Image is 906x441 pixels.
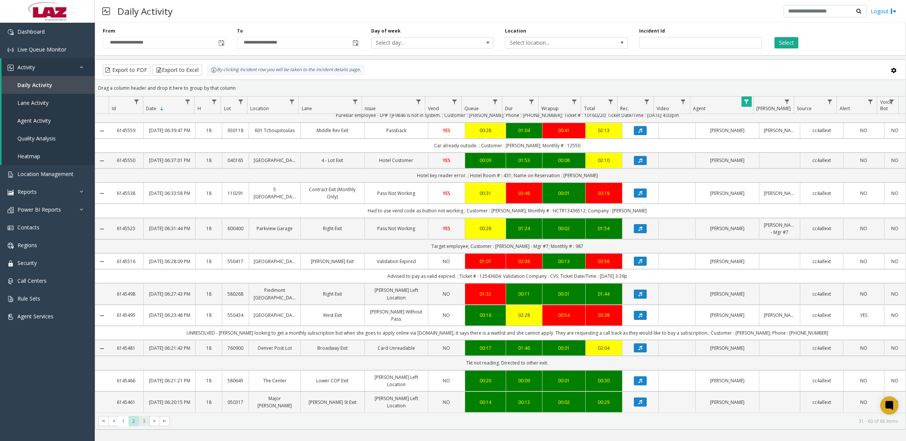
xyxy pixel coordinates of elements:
a: 550417 [227,258,244,265]
div: 01:54 [590,225,618,232]
a: 00:02 [547,225,581,232]
a: NO [848,290,879,298]
a: 01:46 [511,344,538,352]
td: UNRESOLVED - [PERSON_NAME] looking to get a monthly subscription but when she goes to apply onlin... [109,326,906,340]
span: Contacts [17,224,39,231]
a: 00:17 [470,344,501,352]
a: The Center [254,377,296,384]
span: NO [443,291,450,297]
a: NO [848,225,879,232]
a: [DATE] 06:21:42 PM [148,344,190,352]
td: Had to use vend code as button not working.; Customer : [PERSON_NAME]; Monthly # : HCTR13436512; ... [109,204,906,218]
a: Alert Filter Menu [865,97,875,107]
a: 01:04 [511,127,538,134]
span: Security [17,259,37,266]
a: 01:24 [511,225,538,232]
a: Activity [2,58,95,76]
a: Total Filter Menu [605,97,616,107]
a: Lane Activity [2,94,95,112]
a: NO [848,344,879,352]
button: Export to PDF [103,64,150,76]
a: Voice Bot Filter Menu [887,97,897,107]
div: 00:01 [547,190,581,197]
td: Advised to pay as valid expired. ; Ticket # : 12543604; Validation Company : CVS; Ticket Date/Tim... [109,269,906,283]
a: cc4allext [805,225,839,232]
img: 'icon' [8,65,14,71]
a: NO [433,399,460,406]
span: NO [443,345,450,351]
span: Regions [17,242,37,249]
a: 00:41 [547,127,581,134]
div: 02:13 [590,127,618,134]
div: 02:28 [511,312,538,319]
a: [PERSON_NAME] [700,157,754,164]
a: 18 [200,190,218,197]
a: [DATE] 06:37:01 PM [148,157,190,164]
a: Parker Filter Menu [782,97,792,107]
a: NO [889,127,901,134]
span: NO [443,312,450,318]
div: 01:07 [470,258,501,265]
a: Passback [369,127,423,134]
a: NO [848,399,879,406]
a: NO [433,290,460,298]
a: NO [848,157,879,164]
a: 4 - Lot Exit [305,157,359,164]
div: 00:11 [511,290,538,298]
img: 'icon' [8,47,14,53]
a: 00:09 [511,377,538,384]
div: 00:28 [470,225,501,232]
a: 5 [GEOGRAPHIC_DATA] [254,186,296,200]
a: NO [433,344,460,352]
a: NO [889,190,901,197]
a: 01:53 [511,157,538,164]
span: Go to the first page [98,416,108,427]
a: cc4allext [805,190,839,197]
a: 02:36 [511,258,538,265]
a: [PERSON_NAME] [700,258,754,265]
a: 050317 [227,399,244,406]
a: NO [433,258,460,265]
a: 580645 [227,377,244,384]
a: NO [889,290,901,298]
span: Agent Activity [17,117,51,124]
span: Toggle popup [217,37,225,48]
span: Heatmap [17,153,40,160]
a: 00:16 [470,312,501,319]
a: 6145461 [113,399,139,406]
div: 02:46 [511,190,538,197]
a: Collapse Details [95,313,109,319]
a: NO [848,190,879,197]
a: Issue Filter Menu [413,97,423,107]
a: 00:01 [547,344,581,352]
a: Collapse Details [95,226,109,232]
a: Card Unreadable [369,344,423,352]
a: [PERSON_NAME] Left Location [369,395,423,409]
a: 00:28 [470,127,501,134]
span: Go to the previous page [108,416,119,427]
a: [PERSON_NAME] [764,127,795,134]
span: Rule Sets [17,295,40,302]
a: 00:09 [470,157,501,164]
a: cc4allext [805,290,839,298]
span: Quality Analysis [17,135,56,142]
a: NO [889,344,901,352]
a: Rec. Filter Menu [642,97,652,107]
div: 00:20 [470,377,501,384]
a: Collapse Details [95,259,109,265]
span: Activity [17,64,35,71]
label: Incident Id [639,28,665,34]
a: NO [433,312,460,319]
a: Pass Not Working [369,190,423,197]
a: NO [889,258,901,265]
img: 'icon' [8,189,14,195]
a: 00:30 [590,377,618,384]
a: 18 [200,225,218,232]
